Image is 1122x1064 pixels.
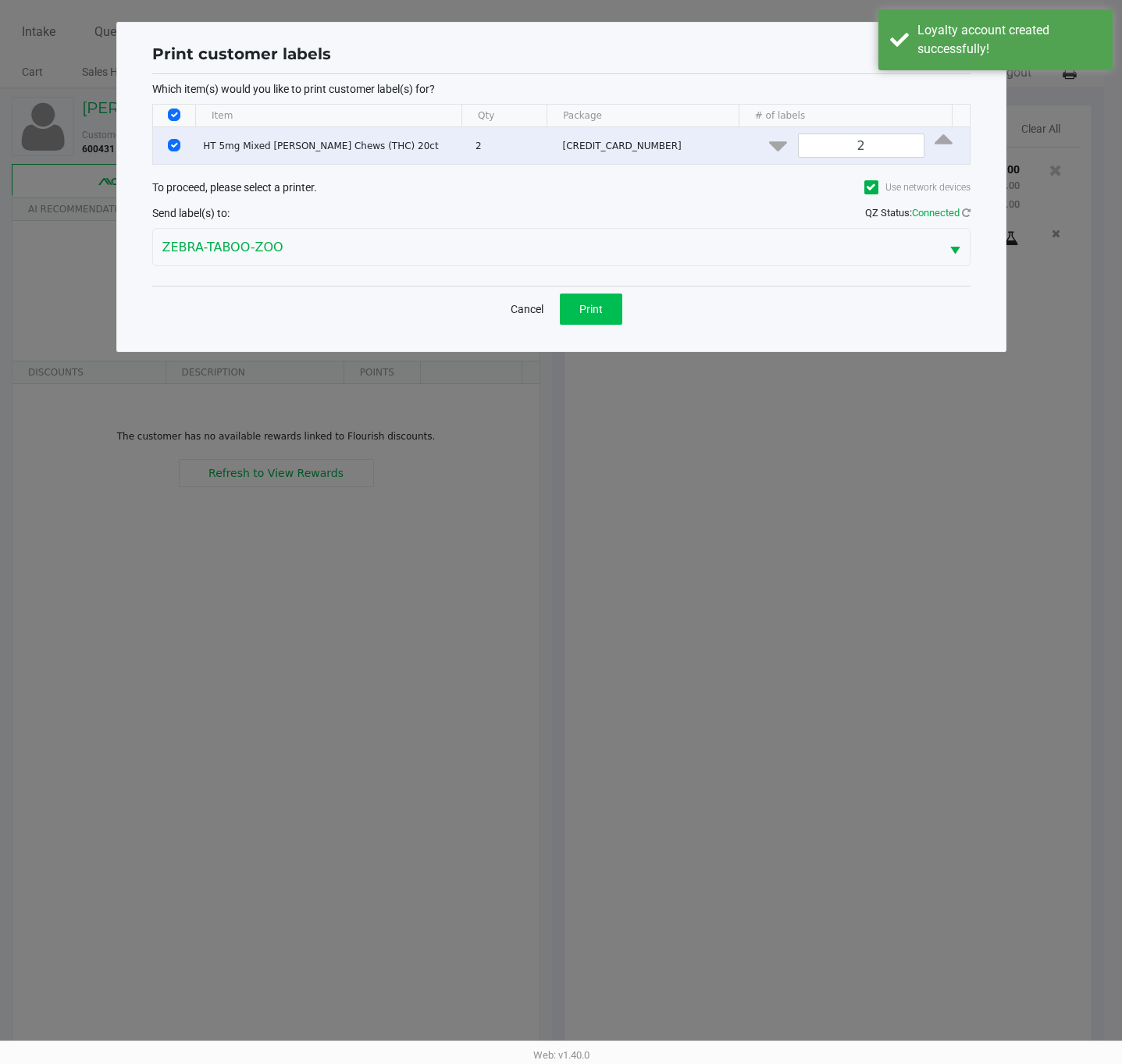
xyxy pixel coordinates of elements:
span: Send label(s) to: [152,207,230,219]
span: Connected [912,207,960,219]
button: Cancel [500,294,554,325]
label: Use network devices [864,180,971,194]
span: Web: v1.40.0 [533,1049,589,1061]
h1: Print customer labels [152,42,331,66]
th: # of labels [739,105,952,127]
td: 2 [468,127,556,164]
button: Print [560,294,622,325]
div: Data table [153,105,970,164]
span: Print [579,303,603,315]
button: Select [940,229,970,265]
p: Which item(s) would you like to print customer label(s) for? [152,82,971,96]
div: Loyalty account created successfully! [917,21,1101,59]
th: Item [195,105,461,127]
span: ZEBRA-TABOO-ZOO [162,238,931,257]
th: Package [547,105,739,127]
td: HT 5mg Mixed [PERSON_NAME] Chews (THC) 20ct [196,127,468,164]
span: To proceed, please select a printer. [152,181,317,194]
td: [CREDIT_CARD_NUMBER] [556,127,752,164]
th: Qty [461,105,547,127]
span: QZ Status: [865,207,971,219]
input: Select All Rows [168,109,180,121]
input: Select Row [168,139,180,151]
